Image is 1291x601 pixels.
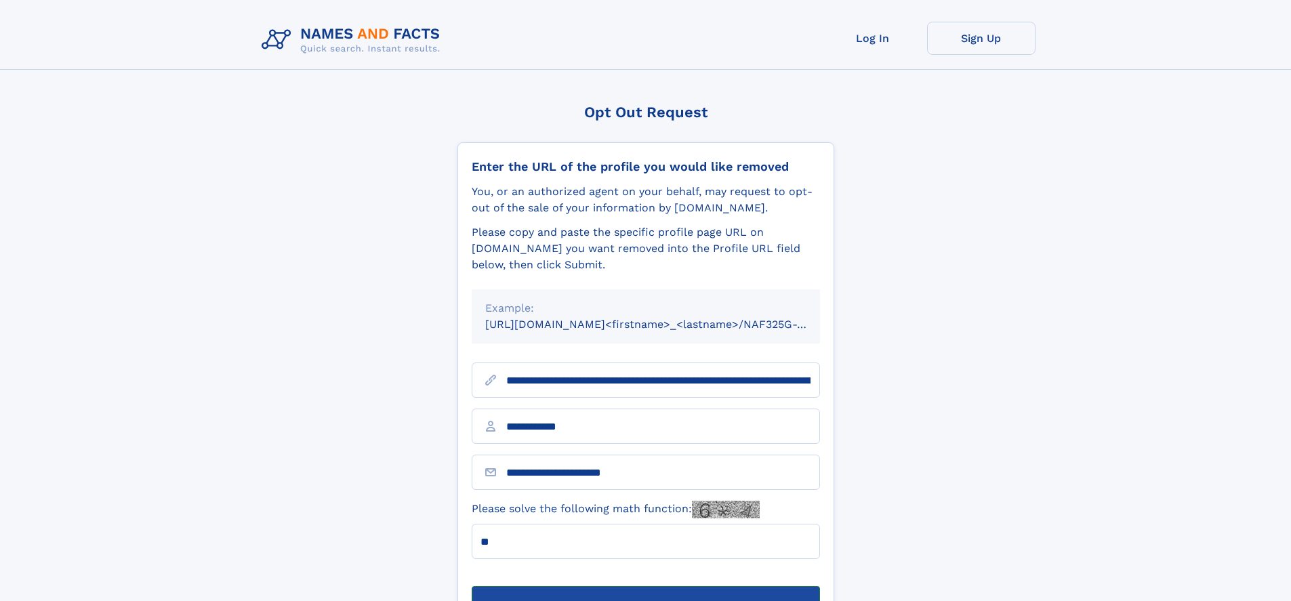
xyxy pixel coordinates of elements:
div: Please copy and paste the specific profile page URL on [DOMAIN_NAME] you want removed into the Pr... [472,224,820,273]
div: You, or an authorized agent on your behalf, may request to opt-out of the sale of your informatio... [472,184,820,216]
div: Example: [485,300,806,316]
div: Opt Out Request [457,104,834,121]
a: Sign Up [927,22,1036,55]
img: Logo Names and Facts [256,22,451,58]
a: Log In [819,22,927,55]
label: Please solve the following math function: [472,501,760,518]
div: Enter the URL of the profile you would like removed [472,159,820,174]
small: [URL][DOMAIN_NAME]<firstname>_<lastname>/NAF325G-xxxxxxxx [485,318,846,331]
